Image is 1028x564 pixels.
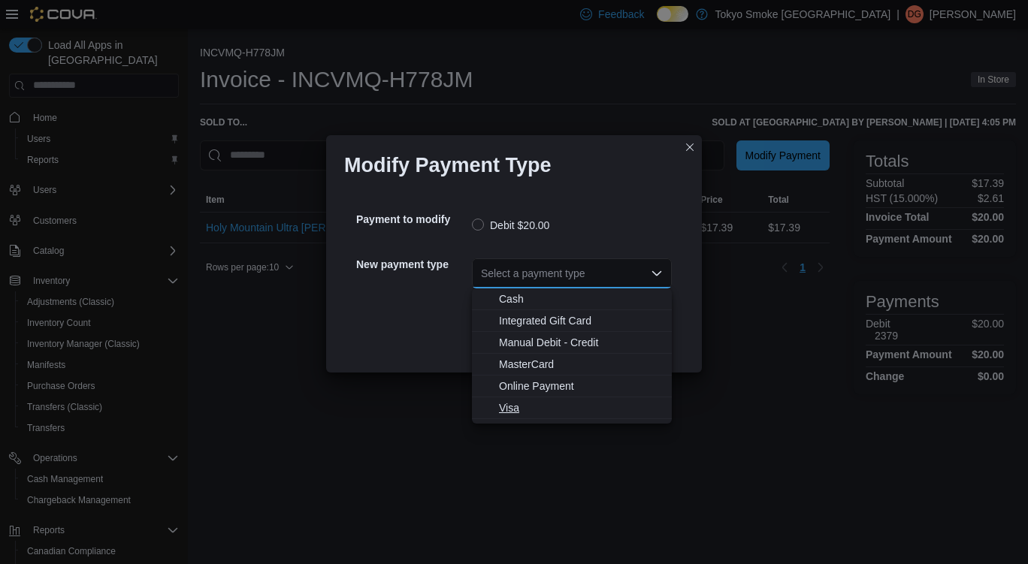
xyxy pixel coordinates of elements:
[499,335,663,350] span: Manual Debit - Credit
[472,216,549,234] label: Debit $20.00
[499,291,663,306] span: Cash
[472,310,672,332] button: Integrated Gift Card
[356,249,469,279] h5: New payment type
[344,153,552,177] h1: Modify Payment Type
[472,288,672,419] div: Choose from the following options
[499,400,663,415] span: Visa
[472,397,672,419] button: Visa
[472,332,672,354] button: Manual Debit - Credit
[651,267,663,279] button: Close list of options
[481,264,482,282] input: Accessible screen reader label
[472,288,672,310] button: Cash
[472,354,672,375] button: MasterCard
[681,138,699,156] button: Closes this modal window
[499,313,663,328] span: Integrated Gift Card
[472,375,672,397] button: Online Payment
[356,204,469,234] h5: Payment to modify
[499,379,663,394] span: Online Payment
[499,357,663,372] span: MasterCard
